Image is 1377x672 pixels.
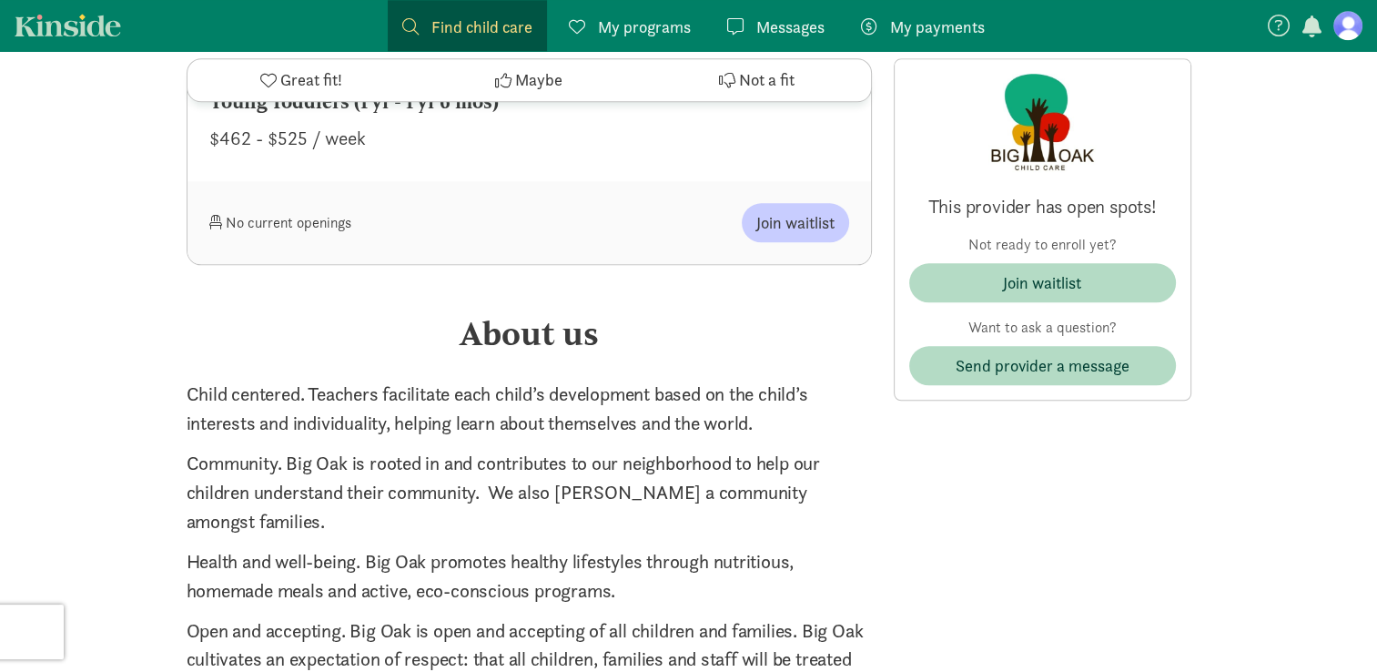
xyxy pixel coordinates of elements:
span: Find child care [431,15,532,39]
div: $462 - $525 / week [209,124,849,153]
span: My programs [598,15,691,39]
p: Health and well-being. Big Oak promotes healthy lifestyles through nutritious, homemade meals and... [187,547,872,606]
p: Community. Big Oak is rooted in and contributes to our neighborhood to help our children understa... [187,449,872,536]
p: Child centered. Teachers facilitate each child’s development based on the child’s interests and i... [187,380,872,438]
span: Send provider a message [956,353,1129,378]
div: Join waitlist [1003,270,1081,295]
a: Kinside [15,14,121,36]
button: Join waitlist [909,263,1176,302]
span: Great fit! [280,68,342,93]
button: Maybe [415,59,643,101]
span: Maybe [515,68,562,93]
span: Not a fit [739,68,795,93]
button: Great fit! [187,59,415,101]
img: Provider logo [988,74,1096,172]
button: Not a fit [643,59,870,101]
div: No current openings [209,203,530,242]
div: About us [187,309,872,358]
p: This provider has open spots! [909,194,1176,219]
button: Join waitlist [742,203,849,242]
p: Want to ask a question? [909,317,1176,339]
span: Join waitlist [756,210,835,235]
span: Messages [756,15,825,39]
span: My payments [890,15,985,39]
button: Send provider a message [909,346,1176,385]
p: Not ready to enroll yet? [909,234,1176,256]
